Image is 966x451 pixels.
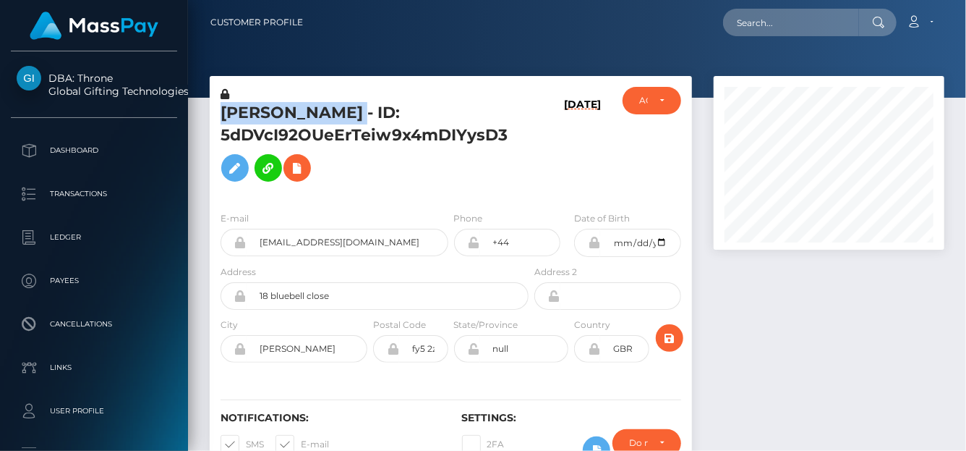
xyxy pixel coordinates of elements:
h6: Notifications: [221,412,440,424]
label: Address [221,266,256,279]
label: Country [574,319,610,332]
label: Phone [454,212,483,225]
h6: [DATE] [564,98,601,194]
label: Date of Birth [574,212,630,225]
a: Payees [11,263,177,299]
h5: [PERSON_NAME] - ID: 5dDVcI92OUeErTeiw9x4mDIYysD3 [221,102,521,189]
label: City [221,319,238,332]
p: Ledger [17,227,171,248]
p: User Profile [17,400,171,422]
a: Cancellations [11,306,177,342]
button: ACTIVE [623,87,681,114]
a: Ledger [11,219,177,256]
input: Search... [723,9,859,36]
span: DBA: Throne Global Gifting Technologies Inc [11,72,177,98]
p: Payees [17,270,171,292]
a: Transactions [11,176,177,212]
a: Dashboard [11,132,177,169]
h6: Settings: [462,412,682,424]
p: Transactions [17,183,171,205]
a: Links [11,350,177,386]
img: MassPay Logo [30,12,158,40]
a: User Profile [11,393,177,429]
label: E-mail [221,212,249,225]
p: Dashboard [17,140,171,161]
a: Customer Profile [210,7,303,38]
div: ACTIVE [639,95,648,106]
label: Address 2 [534,266,577,279]
label: State/Province [454,319,518,332]
p: Links [17,357,171,379]
p: Cancellations [17,313,171,335]
label: Postal Code [373,319,426,332]
div: Do not require [629,437,648,449]
img: Global Gifting Technologies Inc [17,66,41,90]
